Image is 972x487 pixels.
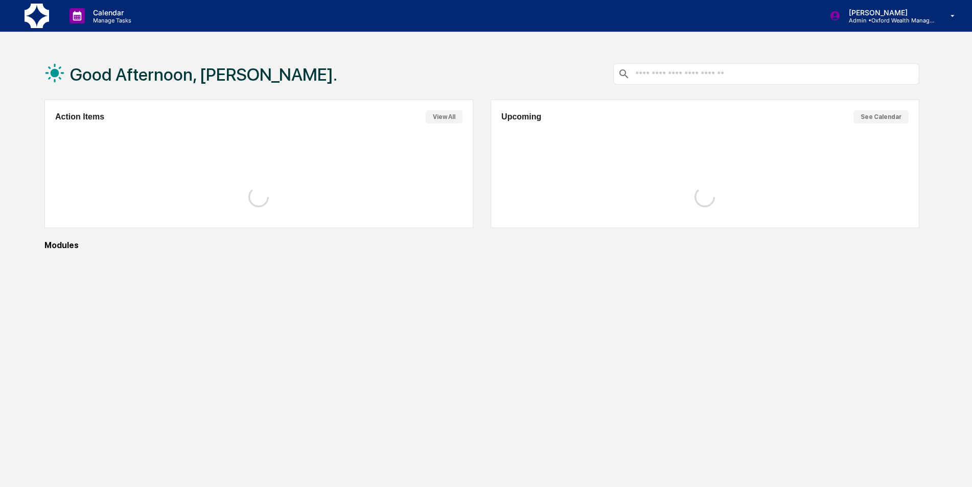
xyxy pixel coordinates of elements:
h2: Upcoming [501,112,541,121]
p: Admin • Oxford Wealth Management [841,17,936,24]
p: [PERSON_NAME] [841,8,936,17]
img: logo [25,4,49,28]
button: View All [426,110,462,124]
button: See Calendar [853,110,909,124]
h2: Action Items [55,112,104,121]
div: Modules [44,240,919,250]
p: Calendar [85,8,136,17]
h1: Good Afternoon, [PERSON_NAME]. [70,64,337,85]
p: Manage Tasks [85,17,136,24]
